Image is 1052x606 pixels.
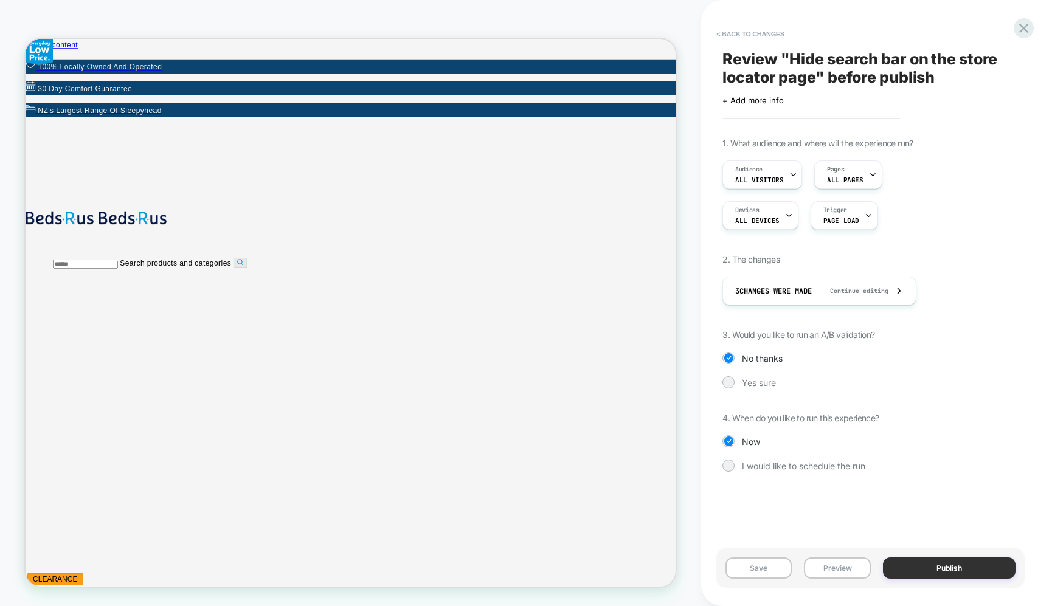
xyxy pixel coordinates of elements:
span: Yes sure [742,377,776,388]
span: All Visitors [735,176,783,184]
button: Publish [883,557,1016,579]
button: Preview [804,557,870,579]
span: 4. When do you like to run this experience? [722,413,879,423]
button: Save [725,557,792,579]
span: No thanks [742,353,783,363]
span: 2. The changes [722,254,780,264]
span: + Add more info [722,95,783,105]
span: Review " Hide search bar on the store locator page " before publish [722,50,1019,86]
span: Continue editing [818,287,888,295]
button: < Back to changes [710,24,791,44]
span: 3 Changes were made [735,286,812,296]
span: I would like to schedule the run [742,461,865,471]
span: Pages [827,165,844,174]
span: Now [742,436,760,447]
span: Audience [735,165,763,174]
span: 1. What audience and where will the experience run? [722,138,913,148]
span: 3. Would you like to run an A/B validation? [722,329,874,340]
span: ALL DEVICES [735,216,779,225]
span: Page Load [823,216,859,225]
span: ALL PAGES [827,176,863,184]
span: Trigger [823,206,847,215]
span: Devices [735,206,759,215]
